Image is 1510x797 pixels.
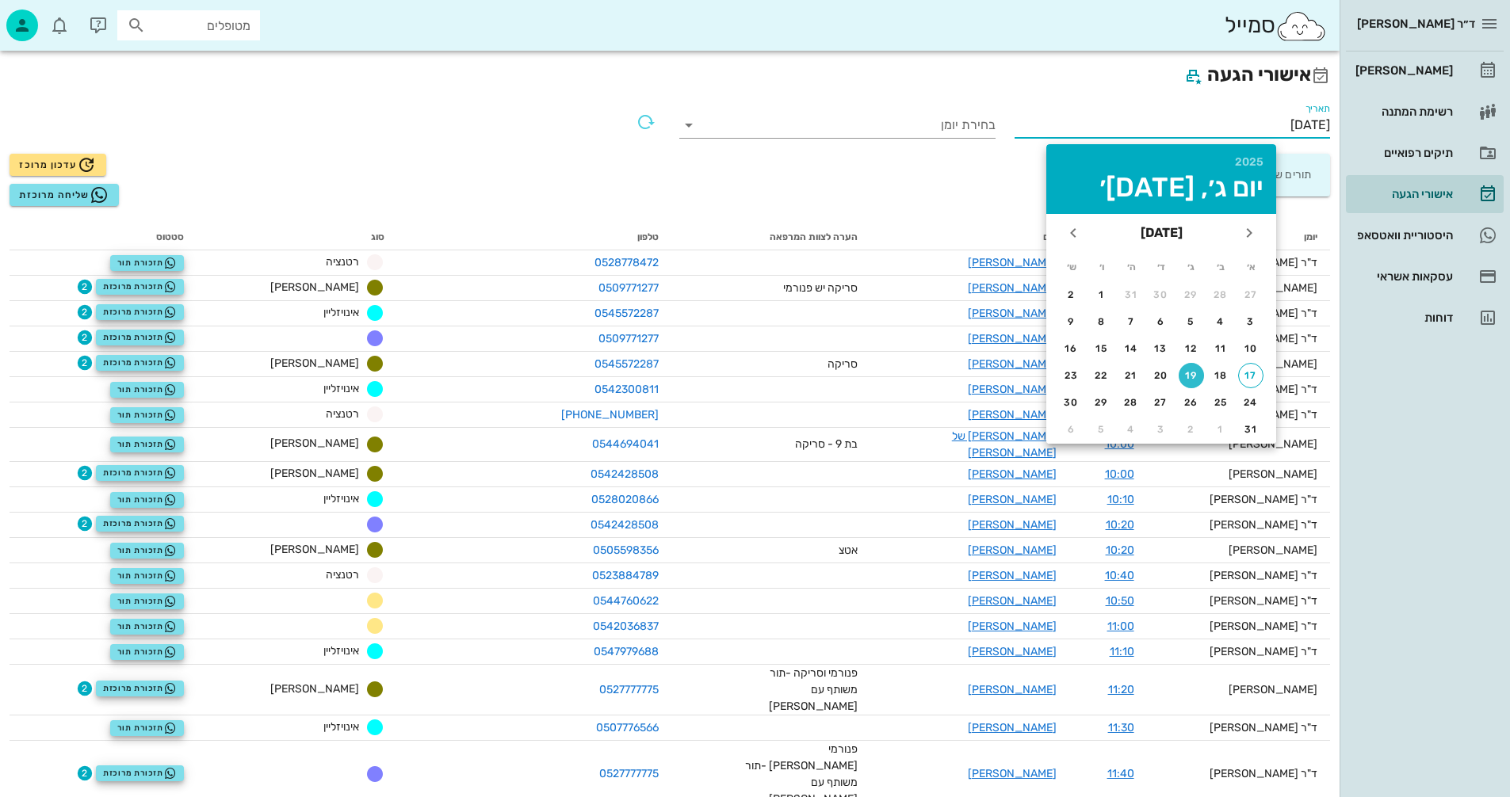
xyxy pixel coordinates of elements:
[968,307,1057,320] a: [PERSON_NAME]
[1346,216,1504,254] a: היסטוריית וואטסאפ
[397,225,671,250] th: טלפון
[270,280,359,294] span: [PERSON_NAME]
[1208,309,1233,334] button: 4
[1059,417,1084,442] button: 6
[96,765,184,781] button: תזכורת מרוכזת
[77,516,93,532] span: תג
[1208,363,1233,388] button: 18
[1179,363,1204,388] button: 19
[103,467,178,479] span: תזכורת מרוכזת
[599,683,659,696] a: 0527777775
[371,231,384,242] span: סוג
[1346,299,1504,337] a: דוחות
[1059,174,1263,201] div: יום ג׳, [DATE]׳
[96,681,184,696] button: תזכורת מרוכזת
[1059,282,1084,307] button: 2
[96,516,184,532] button: תזכורת מרוכזת
[968,543,1057,557] a: [PERSON_NAME]
[968,518,1057,532] a: [PERSON_NAME]
[117,257,177,269] span: תזכורת תור
[1108,721,1134,734] a: 11:30
[1117,254,1145,280] th: ה׳
[1107,493,1134,506] a: 10:10
[1118,289,1144,300] div: 31
[1238,397,1263,408] div: 24
[1346,93,1504,131] a: רשימת המתנה
[1177,254,1206,280] th: ג׳
[156,231,184,242] span: סטטוס
[598,281,659,295] a: 0509771277
[1118,282,1144,307] button: 31
[593,594,659,608] a: 0544760622
[1118,336,1144,361] button: 14
[1160,593,1317,609] div: ד"ר [PERSON_NAME]
[117,438,177,451] span: תזכורת תור
[596,721,659,734] a: 0507776566
[1089,309,1114,334] button: 8
[1160,719,1317,736] div: ד"ר [PERSON_NAME]
[968,256,1057,269] a: [PERSON_NAME]
[1238,289,1263,300] div: 27
[1043,231,1057,242] span: שם
[77,765,93,781] span: תג
[1059,309,1084,334] button: 9
[1108,683,1134,696] a: 11:20
[117,570,177,582] span: תזכורת תור
[739,280,858,296] div: סריקה יש פנורמי
[1238,336,1263,361] button: 10
[110,407,184,423] button: תזכורת תור
[1179,343,1204,354] div: 12
[968,332,1057,345] a: [PERSON_NAME]
[1346,51,1504,90] a: [PERSON_NAME]
[1160,517,1317,533] div: ד"ר [PERSON_NAME]
[19,185,109,204] span: שליחה מרוכזת
[1179,282,1204,307] button: 29
[77,279,93,295] span: תג
[110,543,184,559] button: תזכורת תור
[1160,491,1317,508] div: ד"ר [PERSON_NAME]
[1346,257,1504,296] a: עסקאות אשראי
[1089,336,1114,361] button: 15
[103,280,178,293] span: תזכורת מרוכזת
[103,682,178,695] span: תזכורת מרוכזת
[1179,336,1204,361] button: 12
[968,493,1057,506] a: [PERSON_NAME]
[968,357,1057,371] a: [PERSON_NAME]
[1160,765,1317,782] div: ד"ר [PERSON_NAME]
[96,465,184,481] button: תזכורת מרוכזת
[96,330,184,345] button: תזכורת מרוכזת
[110,437,184,452] button: תזכורת תור
[47,13,56,22] span: תג
[1149,316,1174,327] div: 6
[1089,370,1114,381] div: 22
[77,330,93,345] span: תג
[323,644,359,658] span: אינויזליין
[110,568,184,584] button: תזכורת תור
[1238,316,1263,327] div: 3
[952,429,1057,460] a: [PERSON_NAME] של [PERSON_NAME]
[326,568,359,582] span: רטנציה
[1118,363,1144,388] button: 21
[592,437,659,451] a: 0544694041
[671,225,870,250] th: הערה לצוות המרפאה
[1149,282,1174,307] button: 30
[1105,569,1134,582] a: 10:40
[1106,543,1134,557] a: 10:20
[1352,229,1453,242] div: היסטוריית וואטסאפ
[1346,175,1504,213] a: אישורי הגעה
[1238,390,1263,415] button: 24
[1057,254,1086,280] th: ש׳
[739,542,858,559] div: אטצ
[739,665,858,715] div: פנורמי וסריקה -תור משותף עם [PERSON_NAME]
[594,383,659,396] a: 0542300811
[117,620,177,633] span: תזכורת תור
[117,544,177,557] span: תזכורת תור
[594,307,659,320] a: 0545572287
[968,408,1057,421] a: [PERSON_NAME]
[1059,390,1084,415] button: 30
[1149,363,1174,388] button: 20
[1208,370,1233,381] div: 18
[10,225,197,250] th: סטטוס
[10,60,1330,90] h2: אישורי הגעה
[1059,363,1084,388] button: 23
